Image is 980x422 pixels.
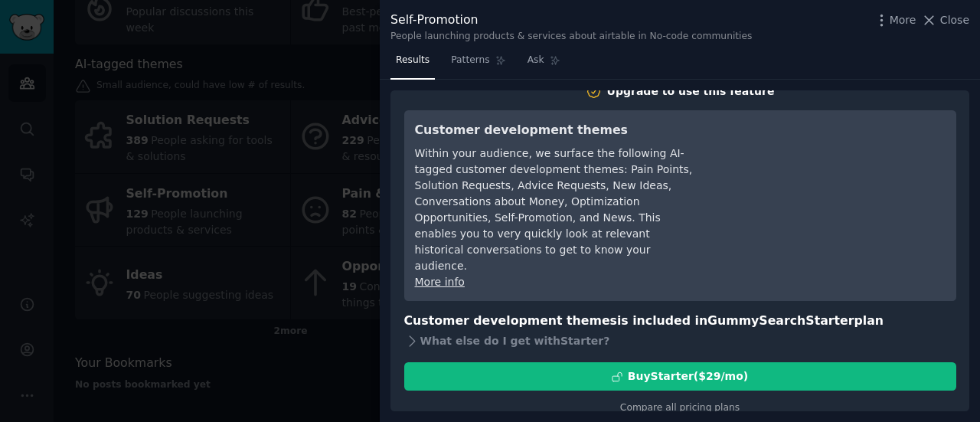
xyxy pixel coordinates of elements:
a: Results [390,48,435,80]
span: Close [940,12,969,28]
button: BuyStarter($29/mo) [404,362,956,391]
span: Patterns [451,54,489,67]
a: More info [415,276,465,288]
button: Close [921,12,969,28]
span: Ask [528,54,544,67]
a: Ask [522,48,566,80]
button: More [874,12,916,28]
div: People launching products & services about airtable in No-code communities [390,30,752,44]
div: Buy Starter ($ 29 /mo ) [628,368,748,384]
span: GummySearch Starter [707,313,854,328]
div: Self-Promotion [390,11,752,30]
a: Compare all pricing plans [620,402,740,413]
div: What else do I get with Starter ? [404,330,956,352]
span: More [890,12,916,28]
a: Patterns [446,48,511,80]
h3: Customer development themes is included in plan [404,312,956,331]
span: Results [396,54,430,67]
iframe: YouTube video player [716,121,946,236]
div: Within your audience, we surface the following AI-tagged customer development themes: Pain Points... [415,146,694,274]
div: Upgrade to use this feature [607,83,775,100]
h3: Customer development themes [415,121,694,140]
